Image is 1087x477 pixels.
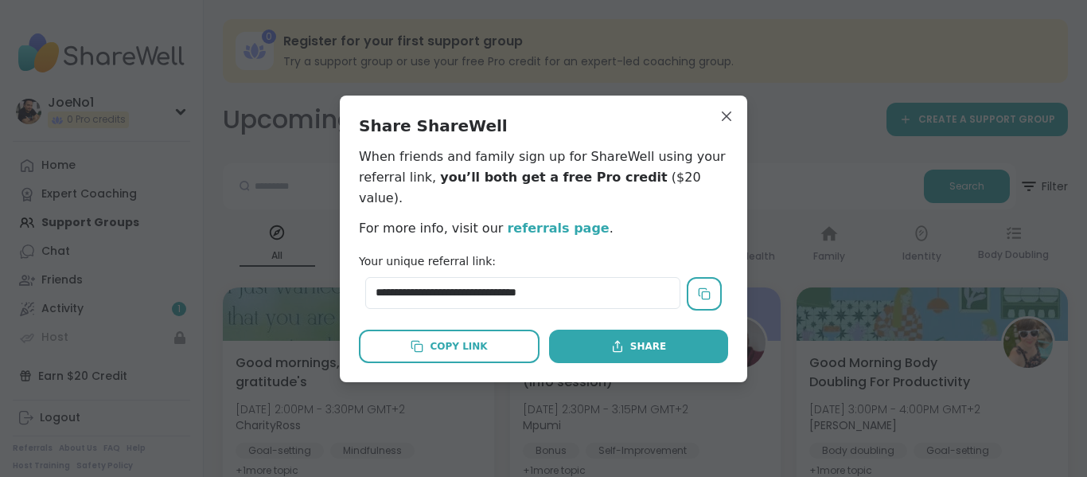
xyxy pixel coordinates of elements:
[359,330,540,363] button: Copy Link
[549,330,728,363] button: Share
[440,170,668,185] span: you’ll both get a free Pro credit
[359,255,496,268] label: Your unique referral link:
[507,221,609,236] a: referrals page
[359,147,728,209] p: When friends and family sign up for ShareWell using your referral link, ($20 value).
[611,339,666,354] div: Share
[359,115,728,137] h2: Share ShareWell
[359,218,728,239] p: For more info, visit our .
[411,339,487,354] div: Copy Link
